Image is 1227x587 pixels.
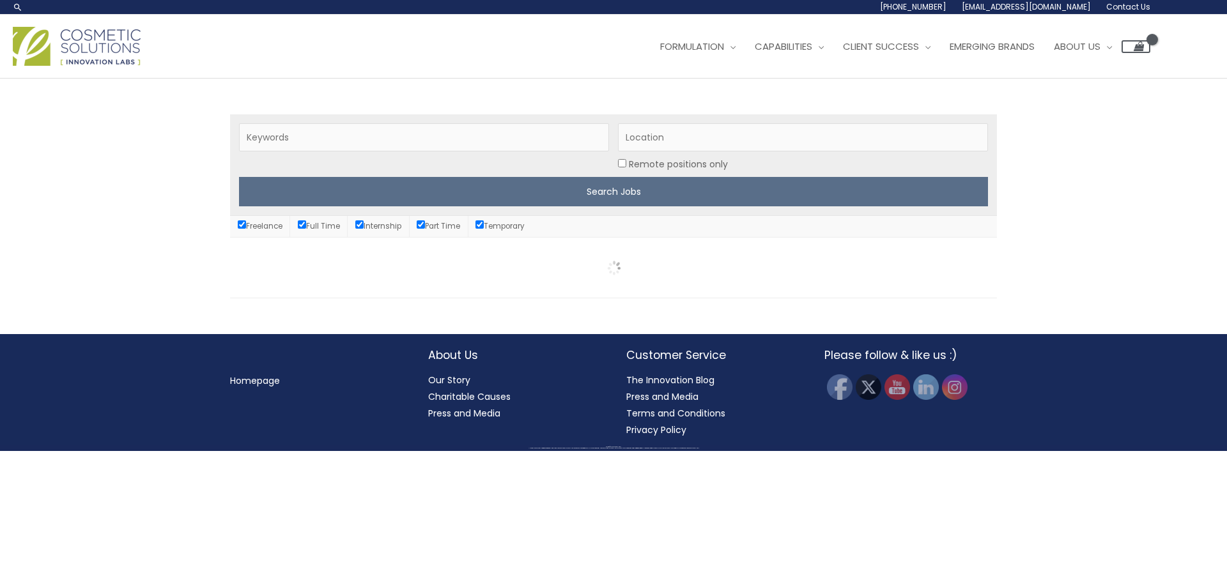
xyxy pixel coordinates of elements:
a: Privacy Policy [626,423,686,436]
a: Terms and Conditions [626,407,725,420]
label: Full Time [298,221,340,231]
a: Press and Media [428,407,500,420]
a: Our Story [428,374,470,386]
span: [EMAIL_ADDRESS][DOMAIN_NAME] [962,1,1091,12]
label: Temporary [475,221,525,231]
span: Contact Us [1106,1,1150,12]
input: Full Time [298,220,306,229]
div: All material on this Website, including design, text, images, logos and sounds, are owned by Cosm... [22,448,1205,449]
img: Twitter [856,374,881,400]
input: Location [618,123,988,151]
span: [PHONE_NUMBER] [880,1,946,12]
input: Internship [355,220,364,229]
h2: Please follow & like us :) [824,347,997,363]
a: Charitable Causes [428,390,511,403]
a: Capabilities [745,27,833,66]
input: Location [618,159,626,167]
a: About Us [1044,27,1122,66]
input: Keywords [239,123,609,151]
nav: About Us [428,372,601,422]
nav: Menu [230,372,403,389]
h2: About Us [428,347,601,363]
a: View Shopping Cart, empty [1122,40,1150,53]
input: Freelance [238,220,246,229]
input: Search Jobs [239,177,988,206]
label: Remote positions only [629,156,728,172]
span: Formulation [660,40,724,53]
nav: Site Navigation [641,27,1150,66]
a: Press and Media [626,390,698,403]
span: Emerging Brands [950,40,1035,53]
label: Internship [355,221,401,231]
div: Copyright © 2025 [22,446,1205,448]
input: Part Time [417,220,425,229]
a: Homepage [230,374,280,387]
label: Freelance [238,221,282,231]
img: Cosmetic Solutions Logo [13,27,141,66]
a: The Innovation Blog [626,374,714,386]
img: Facebook [827,374,853,400]
a: Search icon link [13,2,23,12]
span: About Us [1054,40,1100,53]
nav: Customer Service [626,372,799,438]
label: Part Time [417,221,460,231]
a: Formulation [651,27,745,66]
input: Temporary [475,220,484,229]
span: Capabilities [755,40,812,53]
h2: Customer Service [626,347,799,363]
a: Client Success [833,27,940,66]
a: Emerging Brands [940,27,1044,66]
span: Client Success [843,40,919,53]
